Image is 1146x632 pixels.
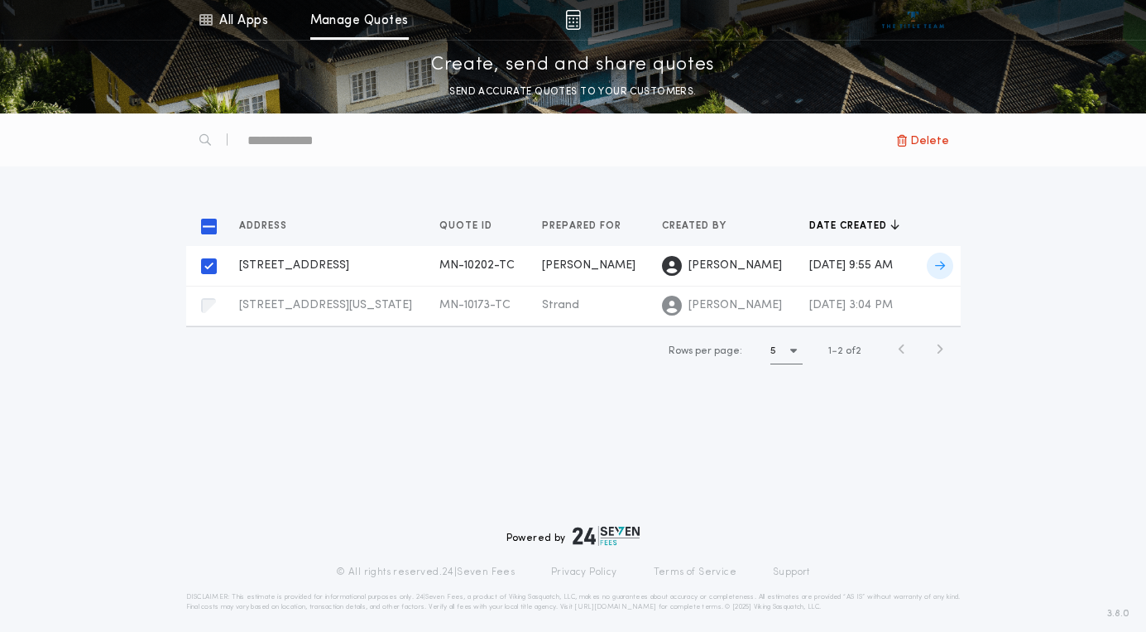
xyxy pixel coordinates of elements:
[809,299,893,311] span: [DATE] 3:04 PM
[449,84,696,100] p: SEND ACCURATE QUOTES TO YOUR CUSTOMERS.
[542,259,635,272] span: [PERSON_NAME]
[886,125,961,155] button: Delete
[439,259,515,272] span: MN-10202-TC
[439,218,505,234] button: Quote ID
[239,220,290,233] span: Address
[239,259,349,272] span: [STREET_ADDRESS]
[542,220,625,233] span: Prepared for
[770,343,776,359] h1: 5
[574,604,656,610] a: [URL][DOMAIN_NAME]
[551,566,617,579] a: Privacy Policy
[846,344,861,359] span: of 2
[773,566,810,579] a: Support
[688,297,782,314] span: [PERSON_NAME]
[770,338,803,364] button: 5
[1107,606,1129,621] span: 3.8.0
[439,299,511,311] span: MN-10173-TC
[239,299,412,311] span: [STREET_ADDRESS][US_STATE]
[669,346,742,356] span: Rows per page:
[688,258,782,274] span: [PERSON_NAME]
[431,52,715,79] p: Create, send and share quotes
[239,218,300,234] button: Address
[809,218,899,234] button: Date created
[828,346,832,356] span: 1
[882,12,944,28] img: vs-icon
[573,526,640,546] img: logo
[336,566,515,579] p: © All rights reserved. 24|Seven Fees
[439,220,496,233] span: Quote ID
[662,218,739,234] button: Created by
[186,592,961,612] p: DISCLAIMER: This estimate is provided for informational purposes only. 24|Seven Fees, a product o...
[542,299,579,311] span: Strand
[506,526,640,546] div: Powered by
[565,10,581,30] img: img
[809,259,893,272] span: [DATE] 9:55 AM
[654,566,736,579] a: Terms of Service
[662,220,730,233] span: Created by
[809,220,890,233] span: Date created
[910,131,949,150] span: Delete
[837,346,843,356] span: 2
